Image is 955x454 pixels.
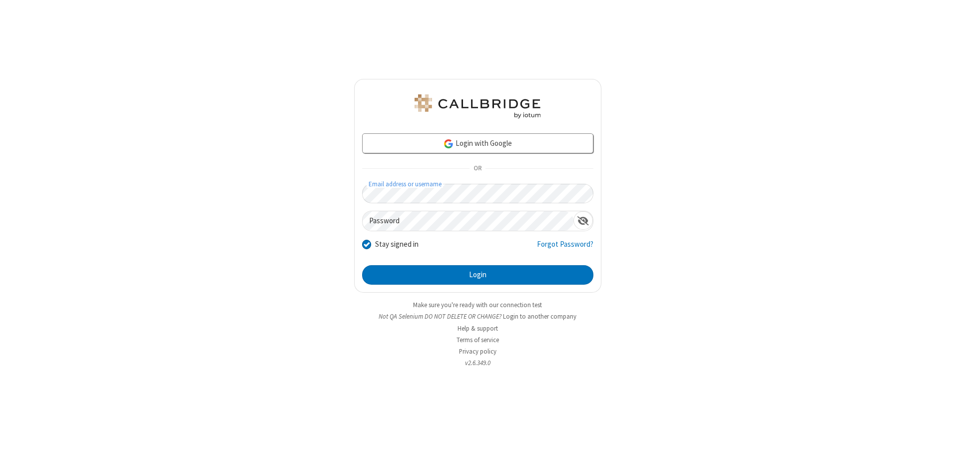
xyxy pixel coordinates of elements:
a: Terms of service [457,336,499,344]
a: Privacy policy [459,347,496,356]
input: Email address or username [362,184,593,203]
input: Password [363,211,573,231]
img: QA Selenium DO NOT DELETE OR CHANGE [413,94,542,118]
a: Make sure you're ready with our connection test [413,301,542,309]
span: OR [470,162,485,176]
li: v2.6.349.0 [354,358,601,368]
button: Login [362,265,593,285]
div: Show password [573,211,593,230]
a: Help & support [458,324,498,333]
a: Forgot Password? [537,239,593,258]
button: Login to another company [503,312,576,321]
a: Login with Google [362,133,593,153]
li: Not QA Selenium DO NOT DELETE OR CHANGE? [354,312,601,321]
label: Stay signed in [375,239,419,250]
img: google-icon.png [443,138,454,149]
